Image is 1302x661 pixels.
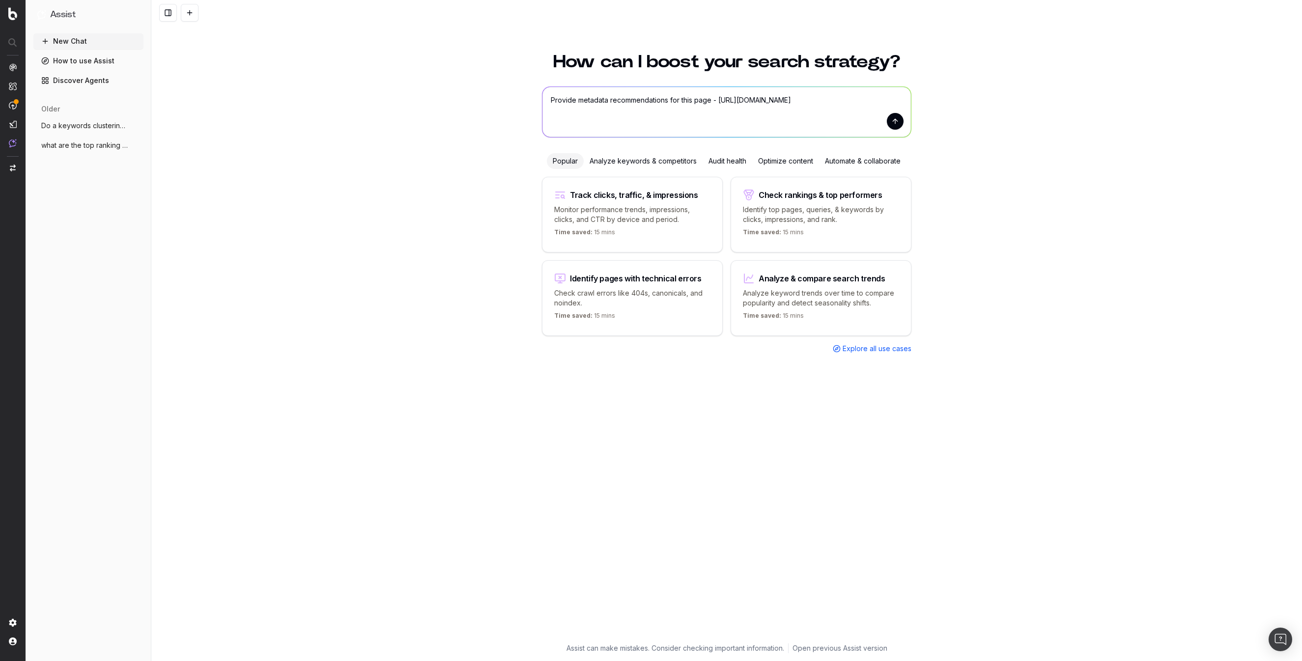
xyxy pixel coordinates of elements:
button: New Chat [33,33,143,49]
a: Open previous Assist version [793,643,887,653]
p: 15 mins [554,312,615,324]
textarea: Provide metadata recommendations for this page - [URL][DOMAIN_NAME] [542,87,911,137]
p: Identify top pages, queries, & keywords by clicks, impressions, and rank. [743,205,899,224]
span: Time saved: [743,312,781,319]
button: what are the top ranking pages and searc [33,138,143,153]
p: Monitor performance trends, impressions, clicks, and CTR by device and period. [554,205,710,224]
p: Check crawl errors like 404s, canonicals, and noindex. [554,288,710,308]
img: Studio [9,120,17,128]
img: Intelligence [9,82,17,90]
a: Discover Agents [33,73,143,88]
div: Track clicks, traffic, & impressions [570,191,698,199]
span: Explore all use cases [843,344,911,354]
div: Identify pages with technical errors [570,275,702,282]
div: Automate & collaborate [819,153,906,169]
p: Assist can make mistakes. Consider checking important information. [566,643,784,653]
span: Do a keywords clustering for related key [41,121,128,131]
div: Audit health [703,153,752,169]
span: older [41,104,60,114]
p: 15 mins [743,228,804,240]
p: 15 mins [743,312,804,324]
img: My account [9,637,17,645]
div: Open Intercom Messenger [1269,628,1292,651]
img: Activation [9,101,17,110]
p: Analyze keyword trends over time to compare popularity and detect seasonality shifts. [743,288,899,308]
div: Check rankings & top performers [759,191,882,199]
a: Explore all use cases [833,344,911,354]
div: Analyze & compare search trends [759,275,885,282]
div: Analyze keywords & competitors [584,153,703,169]
button: Do a keywords clustering for related key [33,118,143,134]
img: Switch project [10,165,16,171]
img: Assist [9,139,17,147]
a: How to use Assist [33,53,143,69]
img: Analytics [9,63,17,71]
div: Popular [547,153,584,169]
img: Assist [37,10,46,19]
img: Botify logo [8,7,17,20]
h1: How can I boost your search strategy? [542,53,911,71]
span: what are the top ranking pages and searc [41,140,128,150]
div: Optimize content [752,153,819,169]
span: Time saved: [743,228,781,236]
button: Assist [37,8,140,22]
h1: Assist [50,8,76,22]
img: Setting [9,619,17,627]
span: Time saved: [554,312,593,319]
span: Time saved: [554,228,593,236]
p: 15 mins [554,228,615,240]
